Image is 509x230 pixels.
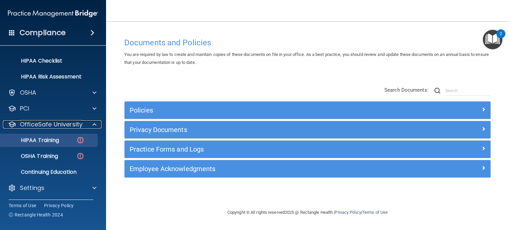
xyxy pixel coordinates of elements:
span: You are required by law to create and maintain copies of these documents on file in your office. ... [124,52,489,65]
h5: Employee Acknowledgments [130,165,394,172]
p: OSHA Training [4,153,58,160]
div: 2 [500,34,502,42]
h4: Documents and Policies [124,38,491,47]
a: Privacy Policy [335,210,361,215]
img: ic-search.3b580494.png [434,88,440,94]
p: OfficeSafe University [20,120,83,128]
p: HIPAA Training [4,137,59,144]
a: Settings [8,184,96,192]
p: PCI [20,105,29,113]
div: Copyright © All rights reserved 2025 @ Rectangle Health | | [187,202,428,223]
img: danger-circle.6113f641.png [76,136,85,144]
input: Search [445,86,491,96]
a: Practice Forms and Logs [130,144,485,155]
h5: Practice Forms and Logs [130,146,394,153]
p: Continuing Education [4,169,95,175]
a: Policies [130,105,485,115]
h5: Policies [130,107,394,114]
span: Search Documents: [384,87,428,93]
h5: Privacy Documents [130,126,394,133]
p: OSHA [20,89,36,97]
p: Settings [20,184,44,192]
img: danger-circle.6113f641.png [76,152,85,160]
a: Employee Acknowledgments [130,163,485,174]
p: HIPAA Risk Assessment [4,73,95,80]
a: Privacy Policy [44,202,74,209]
img: PMB logo [8,7,98,20]
a: Privacy Documents [130,124,485,135]
h4: Compliance [20,28,66,37]
p: HIPAA Checklist [4,58,95,64]
a: Terms of Use [9,202,36,209]
a: OfficeSafe University [8,120,96,128]
a: PCI [8,105,96,113]
a: Terms of Use [362,210,388,215]
button: Open Resource Center, 2 new notifications [483,30,502,49]
span: Ⓒ Rectangle Health 2024 [9,211,63,218]
a: OSHA [8,89,96,97]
